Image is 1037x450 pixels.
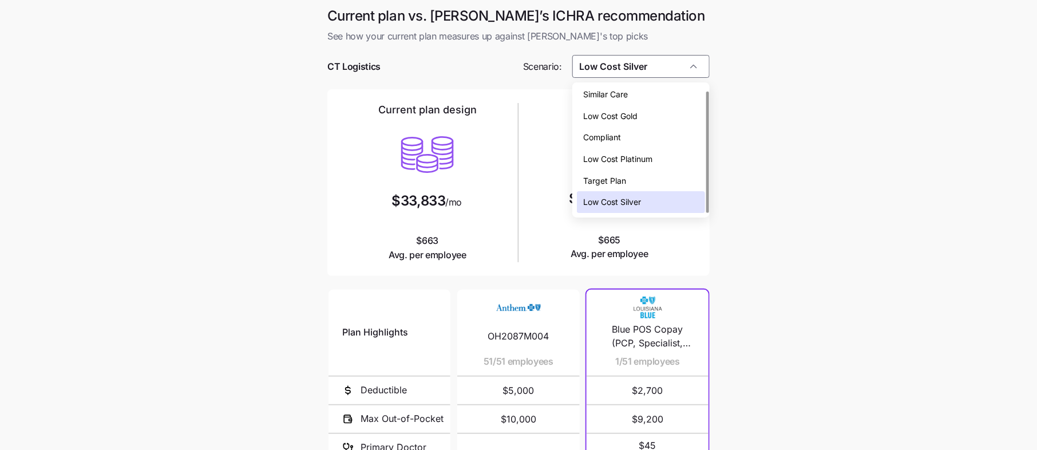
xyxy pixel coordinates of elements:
img: Carrier [496,297,541,318]
span: Compliant [584,131,622,144]
span: $9,200 [600,405,695,433]
span: See how your current plan measures up against [PERSON_NAME]'s top picks [327,29,710,44]
span: Low Cost Gold [584,110,638,123]
span: Deductible [361,383,407,397]
span: OH2087M004 [488,329,549,344]
span: 51/51 employees [484,354,553,369]
img: Carrier [625,297,671,318]
span: Low Cost Platinum [584,153,653,165]
span: Scenario: [523,60,562,74]
span: Blue POS Copay (PCP, Specialist, Urgent Care) 70/50 $2700 [600,322,695,351]
span: $33,833 [392,194,446,208]
span: Avg. per employee [389,248,466,262]
span: CT Logistics [327,60,381,74]
span: Max Out-of-Pocket [361,412,444,426]
span: $5,000 [471,377,565,404]
span: $665 [571,233,648,262]
span: $10,000 [471,405,565,433]
span: Low Cost Silver [584,196,642,208]
span: $663 [389,234,466,262]
span: Target Plan [584,175,627,187]
span: $2,700 [600,377,695,404]
span: Similar Care [584,88,628,101]
span: Avg. per employee [571,247,648,261]
span: Plan Highlights [342,325,408,340]
span: $37,094 [569,192,622,206]
h1: Current plan vs. [PERSON_NAME]’s ICHRA recommendation [327,7,710,25]
span: /mo [445,198,462,207]
span: 1/51 employees [615,354,680,369]
h2: Current plan design [378,103,477,117]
